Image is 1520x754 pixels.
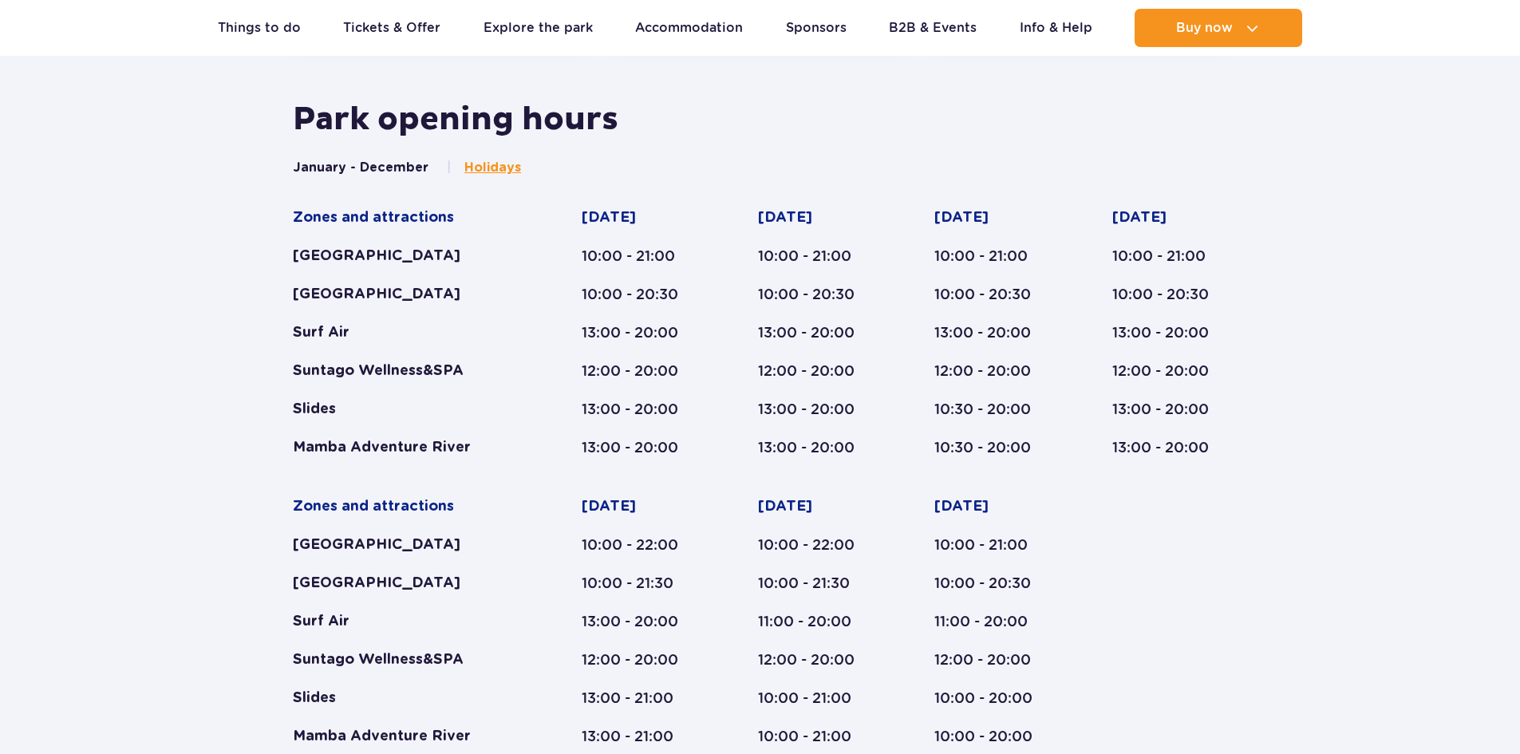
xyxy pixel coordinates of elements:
div: 10:00 - 21:30 [758,574,873,593]
div: Mamba Adventure River [293,438,520,457]
a: Tickets & Offer [343,9,440,47]
div: 13:00 - 20:00 [934,323,1051,342]
div: 10:00 - 21:00 [758,689,873,708]
div: [DATE] [758,497,873,516]
a: Things to do [218,9,301,47]
div: [GEOGRAPHIC_DATA] [293,574,520,593]
div: Suntago Wellness&SPA [293,650,520,669]
div: Slides [293,689,520,708]
a: B2B & Events [889,9,977,47]
div: 12:00 - 20:00 [758,650,873,669]
div: 13:00 - 20:00 [1112,323,1227,342]
div: 11:00 - 20:00 [934,612,1051,631]
div: 10:00 - 22:00 [582,535,697,555]
div: 13:00 - 20:00 [758,323,873,342]
div: 10:00 - 20:30 [758,285,873,304]
div: 10:00 - 21:30 [582,574,697,593]
div: 12:00 - 20:00 [1112,361,1227,381]
div: 13:00 - 21:00 [582,727,697,746]
div: [DATE] [934,497,1051,516]
div: [DATE] [582,497,697,516]
div: 13:00 - 20:00 [582,438,697,457]
div: 13:00 - 20:00 [758,400,873,419]
div: Suntago Wellness&SPA [293,361,520,381]
div: [DATE] [934,208,1051,227]
div: 10:30 - 20:00 [934,400,1051,419]
div: 10:00 - 20:30 [934,285,1051,304]
h2: Park opening hours [293,100,1227,140]
div: Zones and attractions [293,497,520,516]
div: 12:00 - 20:00 [582,361,697,381]
div: 13:00 - 20:00 [582,400,697,419]
div: 12:00 - 20:00 [582,650,697,669]
div: Surf Air [293,323,520,342]
div: 10:00 - 21:00 [758,727,873,746]
div: 12:00 - 20:00 [934,650,1051,669]
div: Slides [293,400,520,419]
div: 10:00 - 20:30 [1112,285,1227,304]
div: 13:00 - 20:00 [1112,400,1227,419]
a: Info & Help [1020,9,1092,47]
div: 10:00 - 21:00 [934,247,1051,266]
div: 13:00 - 21:00 [582,689,697,708]
div: 10:00 - 21:00 [582,247,697,266]
div: [DATE] [582,208,697,227]
div: 12:00 - 20:00 [934,361,1051,381]
div: [GEOGRAPHIC_DATA] [293,247,520,266]
div: 13:00 - 20:00 [582,323,697,342]
span: Buy now [1176,21,1233,35]
a: Explore the park [484,9,593,47]
div: 12:00 - 20:00 [758,361,873,381]
div: Zones and attractions [293,208,520,227]
a: Accommodation [635,9,743,47]
span: Holidays [464,159,521,176]
div: 10:00 - 21:00 [758,247,873,266]
div: Mamba Adventure River [293,727,520,746]
div: 10:00 - 21:00 [934,535,1051,555]
div: 13:00 - 20:00 [758,438,873,457]
div: 10:00 - 22:00 [758,535,873,555]
div: 13:00 - 20:00 [1112,438,1227,457]
a: Sponsors [786,9,847,47]
div: Surf Air [293,612,520,631]
div: 11:00 - 20:00 [758,612,873,631]
div: 10:00 - 20:00 [934,689,1051,708]
div: [DATE] [758,208,873,227]
div: 10:00 - 21:00 [1112,247,1227,266]
button: Buy now [1135,9,1302,47]
div: 10:00 - 20:00 [934,727,1051,746]
div: 10:00 - 20:30 [934,574,1051,593]
div: [GEOGRAPHIC_DATA] [293,285,520,304]
div: [DATE] [1112,208,1227,227]
button: Holidays [446,159,521,176]
div: 10:00 - 20:30 [582,285,697,304]
div: 10:30 - 20:00 [934,438,1051,457]
div: 13:00 - 20:00 [582,612,697,631]
div: [GEOGRAPHIC_DATA] [293,535,520,555]
button: January - December [293,159,428,176]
